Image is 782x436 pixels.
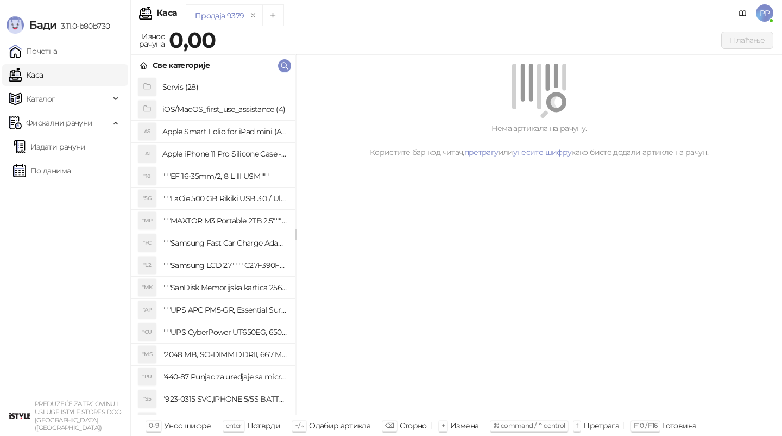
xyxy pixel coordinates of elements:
div: Нема артикала на рачуну. Користите бар код читач, или како бисте додали артикле на рачун. [309,122,769,158]
span: ⌫ [385,421,394,429]
div: Потврди [247,419,281,433]
div: "S5 [138,390,156,408]
span: f [576,421,578,429]
span: ↑/↓ [295,421,304,429]
strong: 0,00 [169,27,216,53]
div: "MS [138,346,156,363]
div: "FC [138,234,156,252]
img: 64x64-companyLogo-77b92cf4-9946-4f36-9751-bf7bb5fd2c7d.png [9,405,30,427]
div: Каса [156,9,177,17]
button: remove [246,11,260,20]
div: "AP [138,301,156,319]
h4: """UPS CyberPower UT650EG, 650VA/360W , line-int., s_uko, desktop""" [162,323,287,341]
div: Износ рачуна [137,29,167,51]
h4: """Samsung Fast Car Charge Adapter, brzi auto punja_, boja crna""" [162,234,287,252]
span: Бади [29,18,56,32]
h4: "923-0448 SVC,IPHONE,TOURQUE DRIVER KIT .65KGF- CM Šrafciger " [162,413,287,430]
a: унесите шифру [513,147,572,157]
div: "5G [138,190,156,207]
div: grid [131,76,295,415]
span: F10 / F16 [634,421,657,429]
div: AS [138,123,156,140]
img: Logo [7,16,24,34]
span: enter [226,421,242,429]
span: 0-9 [149,421,159,429]
h4: """UPS APC PM5-GR, Essential Surge Arrest,5 utic_nica""" [162,301,287,319]
span: ⌘ command / ⌃ control [493,421,565,429]
h4: """Samsung LCD 27"""" C27F390FHUXEN""" [162,257,287,274]
span: + [442,421,445,429]
a: Издати рачуни [13,136,86,158]
h4: iOS/MacOS_first_use_assistance (4) [162,101,287,118]
h4: Apple Smart Folio for iPad mini (A17 Pro) - Sage [162,123,287,140]
h4: """EF 16-35mm/2, 8 L III USM""" [162,167,287,185]
h4: """LaCie 500 GB Rikiki USB 3.0 / Ultra Compact & Resistant aluminum / USB 3.0 / 2.5""""""" [162,190,287,207]
h4: Apple iPhone 11 Pro Silicone Case - Black [162,145,287,163]
a: Документација [734,4,752,22]
a: Почетна [9,40,58,62]
div: "PU [138,368,156,385]
div: "18 [138,167,156,185]
div: "MK [138,279,156,296]
div: "MP [138,212,156,229]
h4: "440-87 Punjac za uredjaje sa micro USB portom 4/1, Stand." [162,368,287,385]
h4: """MAXTOR M3 Portable 2TB 2.5"""" crni eksterni hard disk HX-M201TCB/GM""" [162,212,287,229]
span: PP [756,4,773,22]
button: Add tab [262,4,284,26]
div: AI [138,145,156,163]
div: "L2 [138,257,156,274]
div: Готовина [663,419,696,433]
a: Каса [9,64,43,86]
div: "SD [138,413,156,430]
div: Унос шифре [164,419,211,433]
div: Измена [450,419,478,433]
div: Претрага [583,419,619,433]
span: Фискални рачуни [26,112,92,134]
h4: Servis (28) [162,78,287,96]
div: Сторно [400,419,427,433]
a: По данима [13,160,71,182]
div: Одабир артикла [309,419,370,433]
h4: "923-0315 SVC,IPHONE 5/5S BATTERY REMOVAL TRAY Držač za iPhone sa kojim se otvara display [162,390,287,408]
a: претрагу [464,147,499,157]
span: Каталог [26,88,55,110]
div: "CU [138,323,156,341]
span: 3.11.0-b80b730 [56,21,110,31]
small: PREDUZEĆE ZA TRGOVINU I USLUGE ISTYLE STORES DOO [GEOGRAPHIC_DATA] ([GEOGRAPHIC_DATA]) [35,400,122,432]
div: Продаја 9379 [195,10,244,22]
div: Све категорије [153,59,210,71]
h4: """SanDisk Memorijska kartica 256GB microSDXC sa SD adapterom SDSQXA1-256G-GN6MA - Extreme PLUS, ... [162,279,287,296]
button: Плаћање [721,32,773,49]
h4: "2048 MB, SO-DIMM DDRII, 667 MHz, Napajanje 1,8 0,1 V, Latencija CL5" [162,346,287,363]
